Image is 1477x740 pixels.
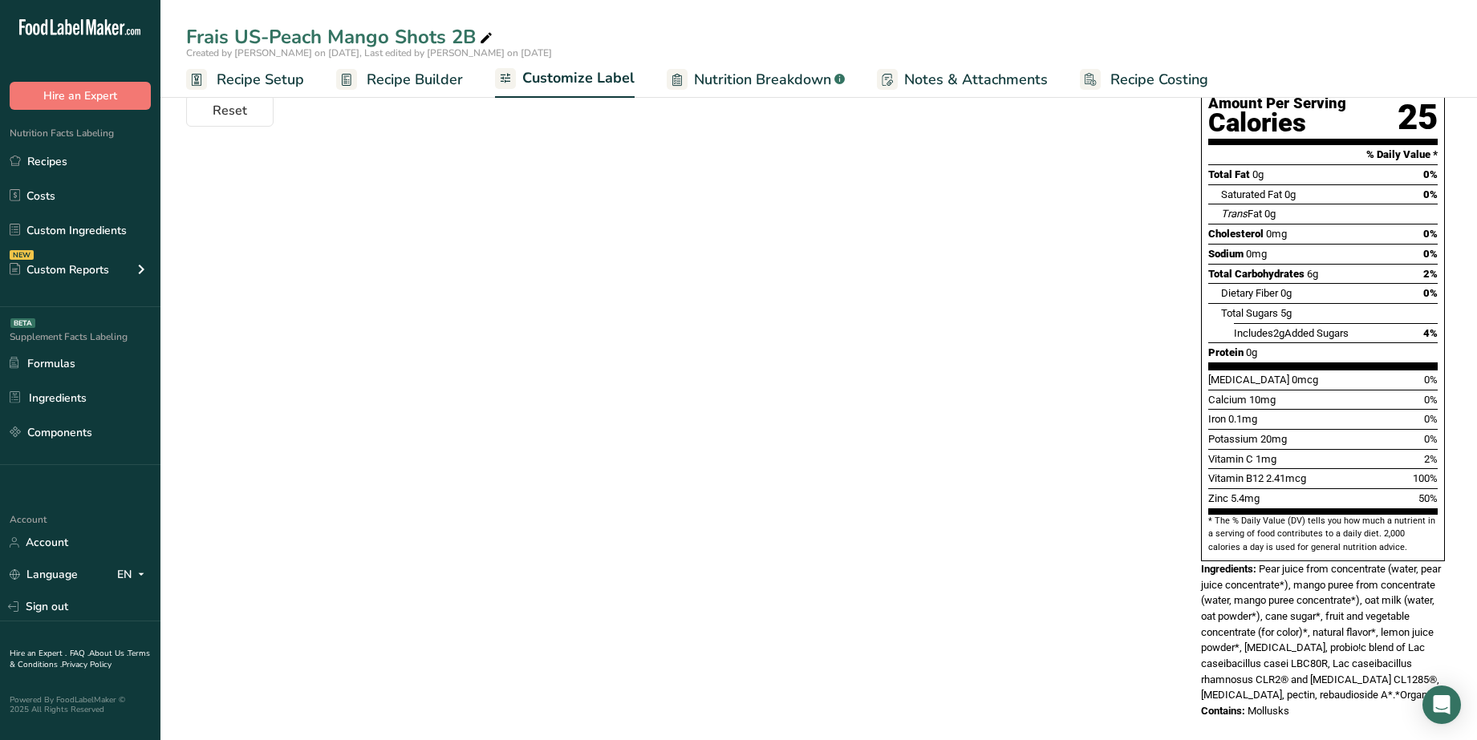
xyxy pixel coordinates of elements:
[1280,307,1292,319] span: 5g
[1221,208,1248,220] i: Trans
[62,659,112,670] a: Privacy Policy
[10,318,35,328] div: BETA
[1208,492,1228,504] span: Zinc
[904,69,1048,91] span: Notes & Attachments
[1246,248,1267,260] span: 0mg
[495,60,635,99] a: Customize Label
[10,82,151,110] button: Hire an Expert
[1246,346,1257,358] span: 0g
[1208,374,1289,386] span: [MEDICAL_DATA]
[1424,453,1438,465] span: 2%
[1208,453,1253,465] span: Vitamin C
[186,62,304,98] a: Recipe Setup
[10,648,67,659] a: Hire an Expert .
[89,648,128,659] a: About Us .
[1423,188,1438,200] span: 0%
[1208,228,1264,240] span: Cholesterol
[1208,168,1250,180] span: Total Fat
[1080,62,1208,98] a: Recipe Costing
[1208,515,1438,554] section: * The % Daily Value (DV) tells you how much a nutrient in a serving of food contributes to a dail...
[1234,327,1349,339] span: Includes Added Sugars
[217,69,304,91] span: Recipe Setup
[522,67,635,89] span: Customize Label
[186,95,274,127] button: Reset
[186,22,496,51] div: Frais US-Peach Mango Shots 2B
[1423,228,1438,240] span: 0%
[1264,208,1276,220] span: 0g
[1292,374,1318,386] span: 0mcg
[1422,685,1461,724] div: Open Intercom Messenger
[1249,394,1276,406] span: 10mg
[1208,472,1264,484] span: Vitamin B12
[1266,472,1306,484] span: 2.41mcg
[367,69,463,91] span: Recipe Builder
[10,250,34,260] div: NEW
[1423,268,1438,280] span: 2%
[1280,287,1292,299] span: 0g
[1423,248,1438,260] span: 0%
[1221,208,1262,220] span: Fat
[1260,433,1287,445] span: 20mg
[1307,268,1318,280] span: 6g
[1424,413,1438,425] span: 0%
[694,69,831,91] span: Nutrition Breakdown
[336,62,463,98] a: Recipe Builder
[1208,433,1258,445] span: Potassium
[1221,307,1278,319] span: Total Sugars
[1231,492,1260,504] span: 5.4mg
[1228,413,1257,425] span: 0.1mg
[1208,346,1244,358] span: Protein
[10,695,151,714] div: Powered By FoodLabelMaker © 2025 All Rights Reserved
[667,62,845,98] a: Nutrition Breakdown
[186,47,552,59] span: Created by [PERSON_NAME] on [DATE], Last edited by [PERSON_NAME] on [DATE]
[1208,111,1346,135] div: Calories
[1256,453,1276,465] span: 1mg
[1208,145,1438,164] section: % Daily Value *
[1424,374,1438,386] span: 0%
[10,648,150,670] a: Terms & Conditions .
[1284,188,1296,200] span: 0g
[1413,472,1438,484] span: 100%
[10,560,78,588] a: Language
[1252,168,1264,180] span: 0g
[1221,188,1282,200] span: Saturated Fat
[213,101,247,120] span: Reset
[1423,327,1438,339] span: 4%
[1248,705,1289,717] span: Mollusks
[1423,168,1438,180] span: 0%
[1208,268,1305,280] span: Total Carbohydrates
[1201,563,1256,575] span: Ingredients:
[1273,327,1284,339] span: 2g
[877,62,1048,98] a: Notes & Attachments
[1201,563,1441,702] span: Pear juice from concentrate (water, pear juice concentrate*), mango puree from concentrate (water...
[117,565,151,584] div: EN
[1208,394,1247,406] span: Calcium
[1424,394,1438,406] span: 0%
[1208,413,1226,425] span: Iron
[1208,248,1244,260] span: Sodium
[1424,433,1438,445] span: 0%
[10,261,109,278] div: Custom Reports
[1266,228,1287,240] span: 0mg
[1208,96,1346,111] div: Amount Per Serving
[1418,492,1438,504] span: 50%
[1201,705,1245,717] span: Contains:
[70,648,89,659] a: FAQ .
[1221,287,1278,299] span: Dietary Fiber
[1398,96,1438,139] div: 25
[1110,69,1208,91] span: Recipe Costing
[1423,287,1438,299] span: 0%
